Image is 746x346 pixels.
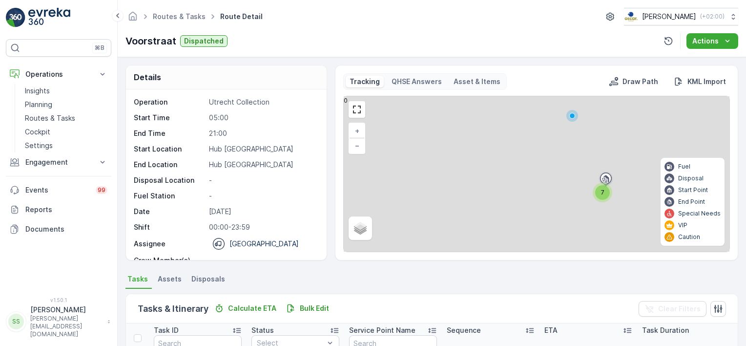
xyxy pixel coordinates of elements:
[209,191,316,201] p: -
[21,111,111,125] a: Routes & Tasks
[6,65,111,84] button: Operations
[98,186,105,194] p: 99
[678,210,721,217] p: Special Needs
[134,71,161,83] p: Details
[21,84,111,98] a: Insights
[6,305,111,338] button: SS[PERSON_NAME][PERSON_NAME][EMAIL_ADDRESS][DOMAIN_NAME]
[218,12,265,22] span: Route Detail
[593,183,612,202] div: 7
[25,127,50,137] p: Cockpit
[678,174,704,182] p: Disposal
[6,297,111,303] span: v 1.50.1
[686,33,738,49] button: Actions
[154,325,179,335] p: Task ID
[350,138,364,153] a: Zoom Out
[134,175,205,185] p: Disposal Location
[153,12,206,21] a: Routes & Tasks
[134,222,205,232] p: Shift
[209,256,316,265] p: -
[95,44,104,52] p: ⌘B
[134,256,205,265] p: Crew Member(s)
[25,157,92,167] p: Engagement
[127,15,138,23] a: Homepage
[21,125,111,139] a: Cockpit
[300,303,329,313] p: Bulk Edit
[678,233,700,241] p: Caution
[209,160,316,170] p: Hub [GEOGRAPHIC_DATA]
[25,141,53,151] p: Settings
[687,77,726,86] p: KML Import
[30,305,103,315] p: [PERSON_NAME]
[134,113,205,123] p: Start Time
[21,98,111,111] a: Planning
[134,239,166,249] p: Assignee
[127,274,148,284] span: Tasks
[25,185,90,195] p: Events
[605,76,662,87] button: Draw Path
[350,124,364,138] a: Zoom In
[624,8,738,25] button: [PERSON_NAME](+02:00)
[210,303,280,314] button: Calculate ETA
[350,102,364,117] a: View Fullscreen
[25,86,50,96] p: Insights
[344,96,729,252] div: 0
[350,217,371,239] a: Layers
[184,36,224,46] p: Dispatched
[670,76,730,87] button: KML Import
[355,141,360,150] span: −
[624,11,638,22] img: basis-logo_rgb2x.png
[639,301,706,317] button: Clear Filters
[125,34,176,48] p: Voorstraat
[678,186,708,194] p: Start Point
[251,325,274,335] p: Status
[25,100,52,109] p: Planning
[28,8,70,27] img: logo_light-DOdMpM7g.png
[209,207,316,216] p: [DATE]
[209,129,316,138] p: 21:00
[134,97,205,107] p: Operation
[6,8,25,27] img: logo
[209,113,316,123] p: 05:00
[30,315,103,338] p: [PERSON_NAME][EMAIL_ADDRESS][DOMAIN_NAME]
[134,160,205,170] p: End Location
[25,205,107,215] p: Reports
[6,219,111,239] a: Documents
[6,180,111,200] a: Events99
[349,325,415,335] p: Service Point Name
[355,127,359,135] span: +
[25,224,107,234] p: Documents
[622,77,658,86] p: Draw Path
[454,77,500,86] p: Asset & Items
[25,113,75,123] p: Routes & Tasks
[642,325,689,335] p: Task Duration
[392,77,442,86] p: QHSE Answers
[658,304,701,314] p: Clear Filters
[447,325,481,335] p: Sequence
[138,302,208,316] p: Tasks & Itinerary
[8,314,24,329] div: SS
[6,200,111,219] a: Reports
[601,189,604,196] span: 7
[21,139,111,152] a: Settings
[134,129,205,138] p: End Time
[209,175,316,185] p: -
[134,191,205,201] p: Fuel Station
[642,12,696,22] p: [PERSON_NAME]
[209,222,316,232] p: 00:00-23:59
[158,274,182,284] span: Assets
[700,13,725,21] p: ( +02:00 )
[209,144,316,154] p: Hub [GEOGRAPHIC_DATA]
[191,274,225,284] span: Disposals
[678,198,705,206] p: End Point
[6,152,111,172] button: Engagement
[544,325,558,335] p: ETA
[134,144,205,154] p: Start Location
[228,303,276,313] p: Calculate ETA
[678,163,690,171] p: Fuel
[180,35,228,47] button: Dispatched
[692,36,719,46] p: Actions
[229,239,299,249] p: [GEOGRAPHIC_DATA]
[25,69,92,79] p: Operations
[350,77,380,86] p: Tracking
[282,303,333,314] button: Bulk Edit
